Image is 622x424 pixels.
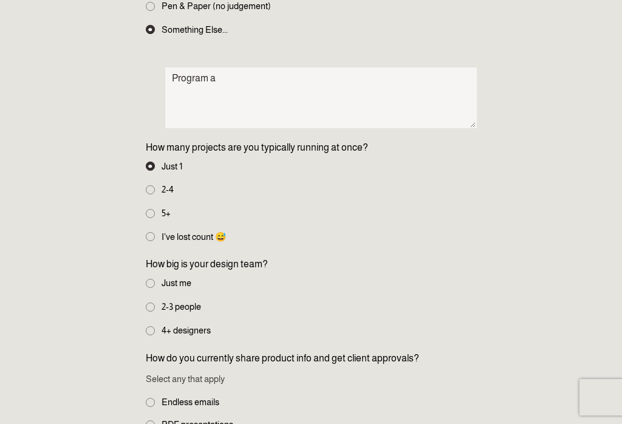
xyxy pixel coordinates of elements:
[146,368,419,391] p: Select any that apply
[146,257,268,272] span: How big is your design team?
[162,395,219,409] span: Endless emails
[146,398,155,407] input: Endless emails
[146,351,419,366] span: How do you currently share product info and get client approvals?
[165,67,477,128] textarea: Program a
[146,140,368,155] span: How many projects are you typically running at once?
